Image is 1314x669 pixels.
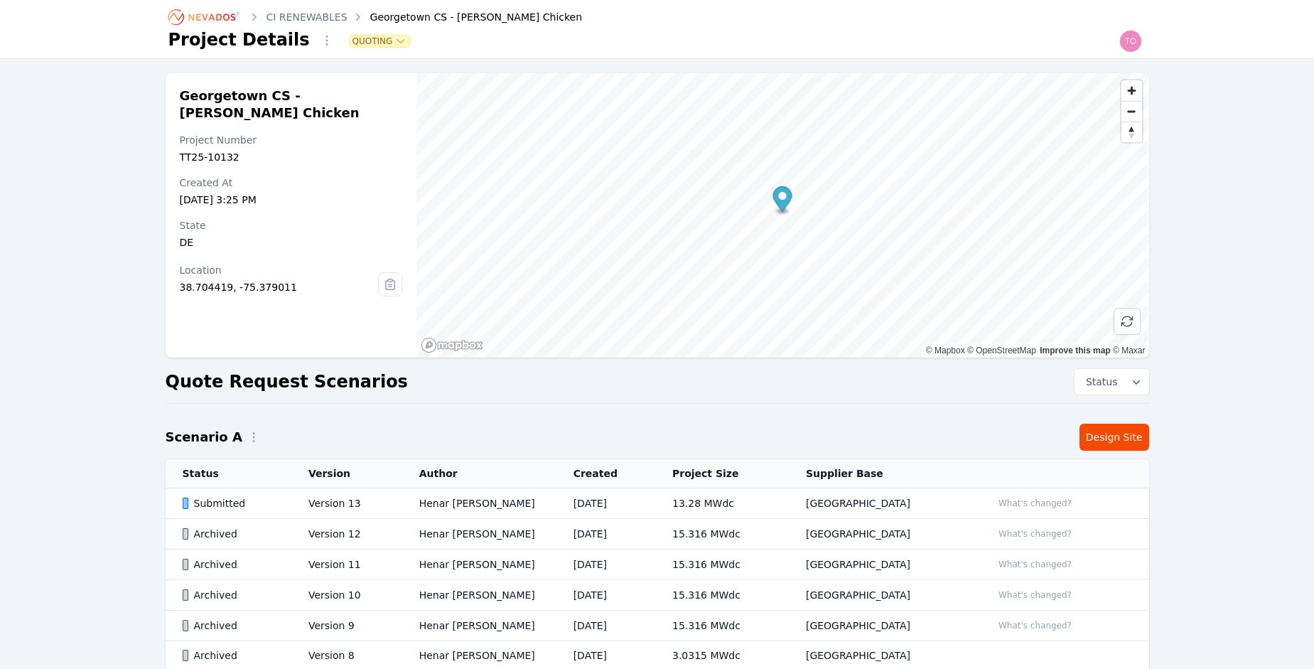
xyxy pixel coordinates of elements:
[655,580,789,611] td: 15.316 MWdc
[402,550,556,580] td: Henar [PERSON_NAME]
[789,519,975,550] td: [GEOGRAPHIC_DATA]
[183,588,284,602] div: Archived
[180,133,403,147] div: Project Number
[926,346,965,355] a: Mapbox
[556,488,655,519] td: [DATE]
[291,459,402,488] th: Version
[291,519,402,550] td: Version 12
[416,73,1148,358] canvas: Map
[1040,346,1110,355] a: Improve this map
[180,280,379,294] div: 38.704419, -75.379011
[180,176,403,190] div: Created At
[168,28,310,51] h1: Project Details
[1075,369,1149,395] button: Status
[556,519,655,550] td: [DATE]
[183,619,284,633] div: Archived
[789,459,975,488] th: Supplier Base
[350,10,583,24] div: Georgetown CS - [PERSON_NAME] Chicken
[180,87,403,122] h2: Georgetown CS - [PERSON_NAME] Chicken
[1121,122,1142,142] button: Reset bearing to north
[655,459,789,488] th: Project Size
[166,459,291,488] th: Status
[180,218,403,232] div: State
[183,648,284,663] div: Archived
[655,519,789,550] td: 15.316 MWdc
[166,611,1149,641] tr: ArchivedVersion 9Henar [PERSON_NAME][DATE]15.316 MWdc[GEOGRAPHIC_DATA]What's changed?
[556,580,655,611] td: [DATE]
[402,611,556,641] td: Henar [PERSON_NAME]
[291,580,402,611] td: Version 10
[402,580,556,611] td: Henar [PERSON_NAME]
[166,550,1149,580] tr: ArchivedVersion 11Henar [PERSON_NAME][DATE]15.316 MWdc[GEOGRAPHIC_DATA]What's changed?
[180,193,403,207] div: [DATE] 3:25 PM
[556,611,655,641] td: [DATE]
[1119,30,1142,53] img: todd.padezanin@nevados.solar
[556,459,655,488] th: Created
[183,496,284,510] div: Submitted
[402,459,556,488] th: Author
[992,618,1078,633] button: What's changed?
[291,611,402,641] td: Version 9
[1121,80,1142,101] button: Zoom in
[1080,375,1118,389] span: Status
[180,235,403,250] div: DE
[992,587,1078,603] button: What's changed?
[421,337,483,353] a: Mapbox homepage
[1113,346,1146,355] a: Maxar
[789,488,975,519] td: [GEOGRAPHIC_DATA]
[992,526,1078,542] button: What's changed?
[166,580,1149,611] tr: ArchivedVersion 10Henar [PERSON_NAME][DATE]15.316 MWdc[GEOGRAPHIC_DATA]What's changed?
[556,550,655,580] td: [DATE]
[1121,101,1142,122] button: Zoom out
[180,150,403,164] div: TT25-10132
[291,488,402,519] td: Version 13
[1121,102,1142,122] span: Zoom out
[166,519,1149,550] tr: ArchivedVersion 12Henar [PERSON_NAME][DATE]15.316 MWdc[GEOGRAPHIC_DATA]What's changed?
[168,6,583,28] nav: Breadcrumb
[992,557,1078,572] button: What's changed?
[789,550,975,580] td: [GEOGRAPHIC_DATA]
[655,550,789,580] td: 15.316 MWdc
[350,36,410,47] button: Quoting
[773,186,792,215] div: Map marker
[166,427,242,447] h2: Scenario A
[655,488,789,519] td: 13.28 MWdc
[183,557,284,572] div: Archived
[992,496,1078,511] button: What's changed?
[402,488,556,519] td: Henar [PERSON_NAME]
[967,346,1036,355] a: OpenStreetMap
[789,580,975,611] td: [GEOGRAPHIC_DATA]
[291,550,402,580] td: Version 11
[655,611,789,641] td: 15.316 MWdc
[166,488,1149,519] tr: SubmittedVersion 13Henar [PERSON_NAME][DATE]13.28 MWdc[GEOGRAPHIC_DATA]What's changed?
[789,611,975,641] td: [GEOGRAPHIC_DATA]
[1079,424,1149,451] a: Design Site
[266,10,348,24] a: CI RENEWABLES
[180,263,379,277] div: Location
[402,519,556,550] td: Henar [PERSON_NAME]
[183,527,284,541] div: Archived
[166,370,408,393] h2: Quote Request Scenarios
